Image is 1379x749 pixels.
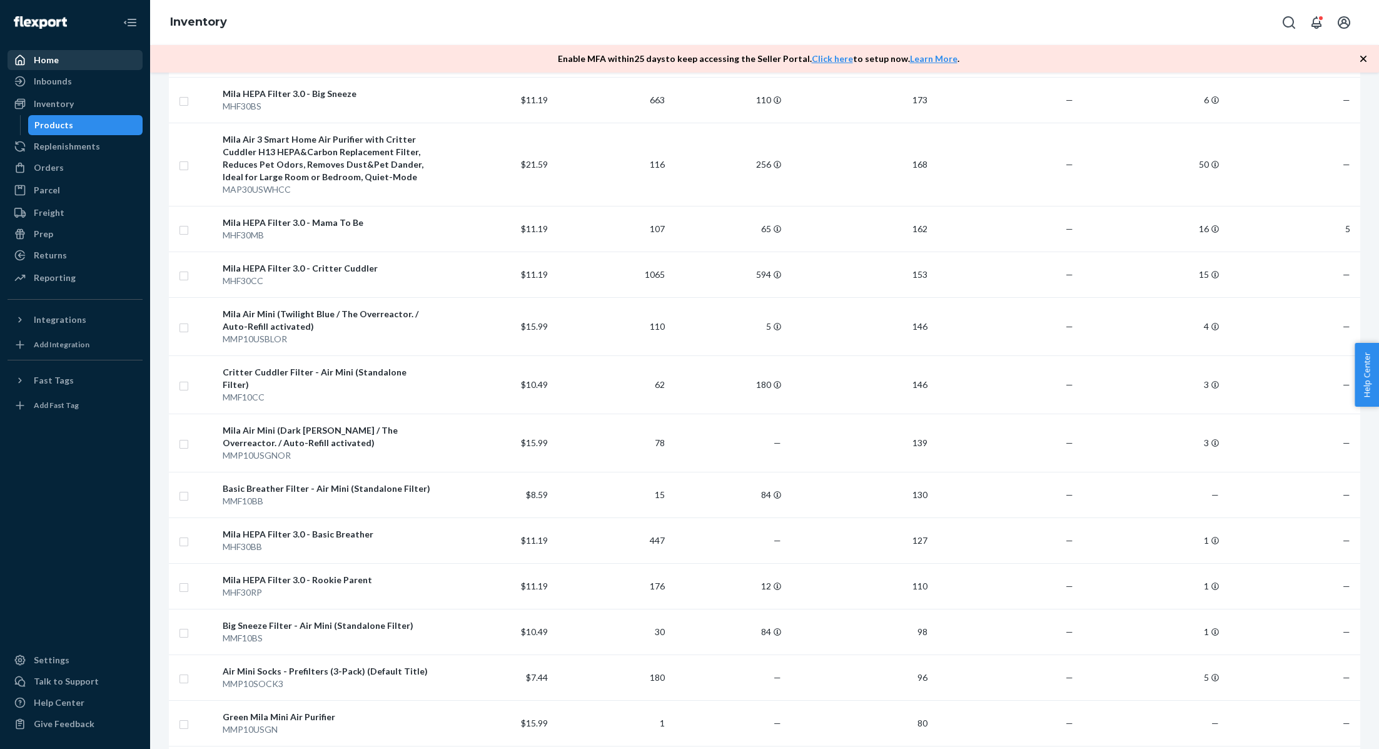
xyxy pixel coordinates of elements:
[1078,123,1224,206] td: 50
[1211,489,1219,500] span: —
[8,268,143,288] a: Reporting
[223,275,432,287] div: MHF30CC
[1078,414,1224,472] td: 3
[223,217,432,229] div: Mila HEPA Filter 3.0 - Mama To Be
[670,355,787,414] td: 180
[553,123,670,206] td: 116
[118,10,143,35] button: Close Navigation
[223,183,432,196] div: MAP30USWHCC
[8,94,143,114] a: Inventory
[8,136,143,156] a: Replenishments
[670,123,787,206] td: 256
[1066,581,1073,591] span: —
[521,321,548,332] span: $15.99
[786,252,932,297] td: 153
[1211,718,1219,728] span: —
[8,671,143,691] a: Talk to Support
[34,313,86,326] div: Integrations
[786,609,932,655] td: 98
[223,711,432,723] div: Green Mila Mini Air Purifier
[34,654,69,666] div: Settings
[8,50,143,70] a: Home
[670,297,787,355] td: 5
[34,54,59,66] div: Home
[1066,626,1073,637] span: —
[1343,269,1350,280] span: —
[1343,159,1350,170] span: —
[1343,437,1350,448] span: —
[521,223,548,234] span: $11.19
[786,355,932,414] td: 146
[1066,718,1073,728] span: —
[1343,626,1350,637] span: —
[223,133,432,183] div: Mila Air 3 Smart Home Air Purifier with Critter Cuddler H13 HEPA&Carbon Replacement Filter, Reduc...
[521,581,548,591] span: $11.19
[223,586,432,599] div: MHF30RP
[34,98,74,110] div: Inventory
[1343,581,1350,591] span: —
[670,563,787,609] td: 12
[223,482,432,495] div: Basic Breather Filter - Air Mini (Standalone Filter)
[34,75,72,88] div: Inbounds
[1331,10,1356,35] button: Open account menu
[223,366,432,391] div: Critter Cuddler Filter - Air Mini (Standalone Filter)
[1078,206,1224,252] td: 16
[553,563,670,609] td: 176
[8,203,143,223] a: Freight
[1343,718,1350,728] span: —
[553,355,670,414] td: 62
[8,310,143,330] button: Integrations
[223,541,432,553] div: MHF30BB
[1078,252,1224,297] td: 15
[553,517,670,563] td: 447
[786,77,932,123] td: 173
[34,374,74,387] div: Fast Tags
[1355,343,1379,407] span: Help Center
[34,140,100,153] div: Replenishments
[34,696,84,709] div: Help Center
[786,472,932,517] td: 130
[223,723,432,736] div: MMP10USGN
[160,4,237,41] ol: breadcrumbs
[170,15,227,29] a: Inventory
[553,655,670,700] td: 180
[1066,379,1073,390] span: —
[34,119,73,131] div: Products
[223,619,432,632] div: Big Sneeze Filter - Air Mini (Standalone Filter)
[8,693,143,713] a: Help Center
[8,335,143,355] a: Add Integration
[786,297,932,355] td: 146
[1078,77,1224,123] td: 6
[34,339,89,350] div: Add Integration
[223,449,432,462] div: MMP10USGNOR
[553,609,670,655] td: 30
[786,655,932,700] td: 96
[1066,672,1073,683] span: —
[34,675,99,688] div: Talk to Support
[521,626,548,637] span: $10.49
[1078,655,1224,700] td: 5
[812,53,853,64] a: Click here
[223,424,432,449] div: Mila Air Mini (Dark [PERSON_NAME] / The Overreactor. / Auto-Refill activated)
[774,437,781,448] span: —
[1078,517,1224,563] td: 1
[521,94,548,105] span: $11.19
[786,700,932,746] td: 80
[1343,94,1350,105] span: —
[1276,10,1301,35] button: Open Search Box
[223,333,432,345] div: MMP10USBLOR
[521,535,548,546] span: $11.19
[553,77,670,123] td: 663
[1078,355,1224,414] td: 3
[910,53,957,64] a: Learn More
[34,718,94,730] div: Give Feedback
[670,252,787,297] td: 594
[223,665,432,678] div: Air Mini Socks - Prefilters (3-Pack) (Default Title)
[786,563,932,609] td: 110
[558,53,959,65] p: Enable MFA within 25 days to keep accessing the Seller Portal. to setup now. .
[34,400,79,410] div: Add Fast Tag
[34,272,76,284] div: Reporting
[670,609,787,655] td: 84
[670,77,787,123] td: 110
[8,158,143,178] a: Orders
